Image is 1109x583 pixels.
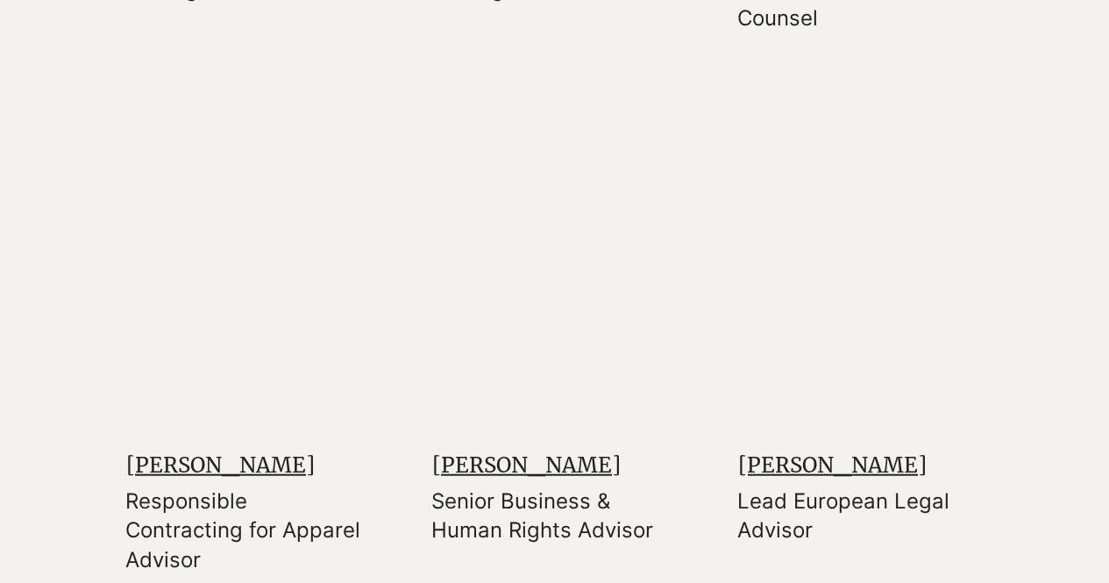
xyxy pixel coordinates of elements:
[737,487,973,545] p: Lead European Legal Advisor
[738,451,927,479] a: [PERSON_NAME]
[125,487,361,575] p: Responsible Contracting for Apparel Advisor
[432,451,621,479] a: [PERSON_NAME]
[431,487,667,545] p: Senior Business & Human Rights Advisor
[126,451,315,479] a: [PERSON_NAME]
